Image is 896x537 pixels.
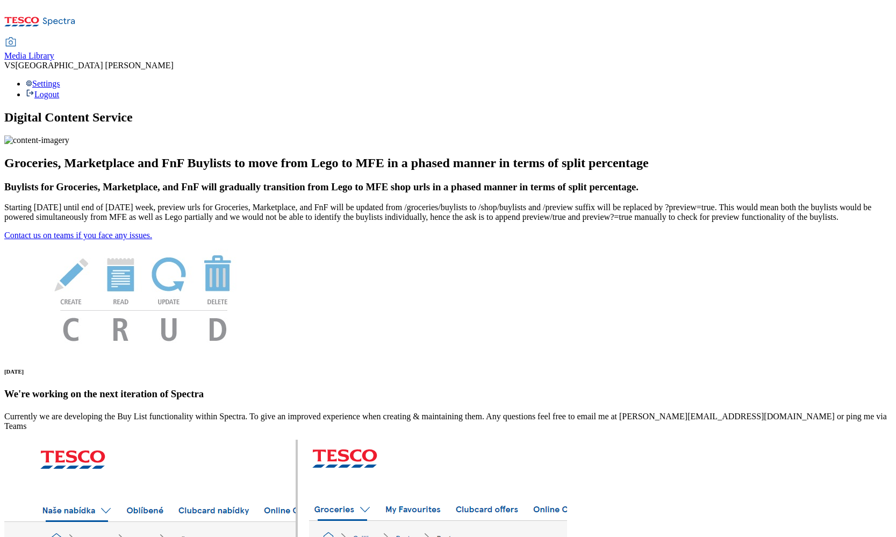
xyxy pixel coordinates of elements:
[4,368,892,375] h6: [DATE]
[4,231,152,240] a: Contact us on teams if you face any issues.
[4,156,892,170] h2: Groceries, Marketplace and FnF Buylists to move from Lego to MFE in a phased manner in terms of s...
[4,110,892,125] h1: Digital Content Service
[4,412,892,431] p: Currently we are developing the Buy List functionality within Spectra. To give an improved experi...
[4,203,892,222] p: Starting [DATE] until end of [DATE] week, preview urls for Groceries, Marketplace, and FnF will b...
[4,38,54,61] a: Media Library
[4,388,892,400] h3: We're working on the next iteration of Spectra
[4,61,15,70] span: VS
[4,51,54,60] span: Media Library
[26,79,60,88] a: Settings
[26,90,59,99] a: Logout
[15,61,173,70] span: [GEOGRAPHIC_DATA] [PERSON_NAME]
[4,135,69,145] img: content-imagery
[4,181,892,193] h3: Buylists for Groceries, Marketplace, and FnF will gradually transition from Lego to MFE shop urls...
[4,240,284,353] img: News Image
